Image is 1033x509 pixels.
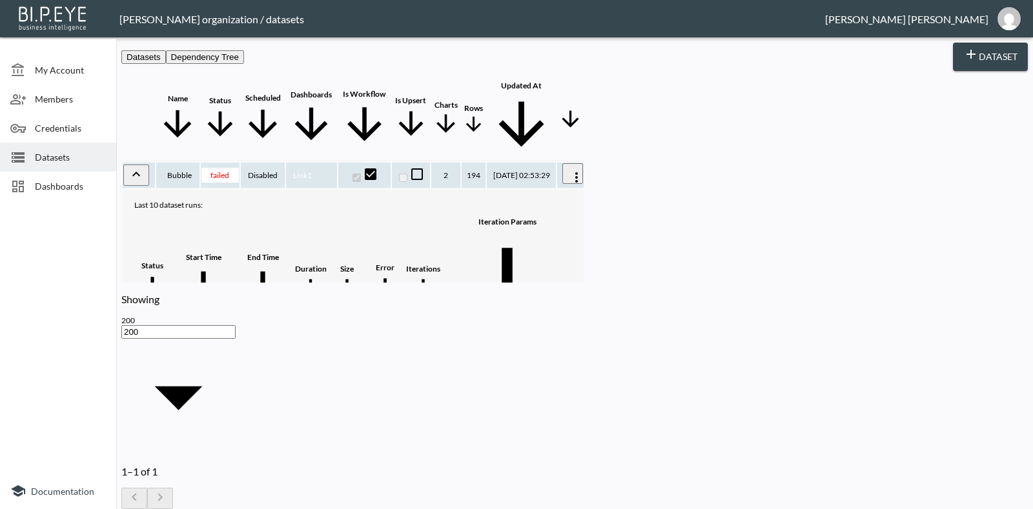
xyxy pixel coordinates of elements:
span: Updated At [487,81,555,160]
button: more [562,163,583,184]
img: bipeye-logo [16,3,90,32]
div: Iterations [406,264,440,274]
th: 194 [462,163,486,188]
button: Dependency Tree [166,50,244,64]
span: Documentation [31,486,94,497]
div: 200 [121,315,236,325]
span: Scheduled [241,93,284,147]
div: Last 10 dataset runs: [134,200,576,210]
button: Datasets [121,50,166,64]
th: 2 [431,163,460,188]
img: 45c2ddb0ffa3d93e30095155c78733dd [997,7,1021,30]
span: Datasets [35,150,106,164]
th: 2025-09-11, 02:53:29 [487,163,556,188]
div: [PERSON_NAME] [PERSON_NAME] [825,13,988,25]
th: {"type":{},"key":null,"ref":null,"props":{"size":"small","label":{"type":{},"key":null,"ref":null... [201,163,240,188]
span: Error [367,263,404,311]
span: Rows [462,103,485,137]
th: {"type":{},"key":null,"ref":null,"props":{"disabled":true,"checked":true,"color":"primary","style... [338,163,391,188]
div: Name [157,94,199,103]
span: Status [201,95,240,145]
div: Dashboards [287,90,336,99]
span: Status [132,261,172,312]
div: Rows [462,103,485,113]
span: Credentials [35,121,106,135]
div: Error [367,263,404,272]
span: My Account [35,63,106,77]
span: Iterations [406,264,440,310]
p: Showing [121,293,236,305]
button: Go to next page [147,488,173,509]
div: [PERSON_NAME] organization / datasets [119,13,825,25]
th: {"type":{},"key":null,"ref":null,"props":{"disabled":true,"checked":false,"color":"primary","styl... [392,163,431,188]
div: Scheduled [241,93,284,103]
div: Platform [121,50,244,64]
button: gavdavide@gmail.com [988,3,1030,34]
span: Dashboards [287,90,336,151]
span: failed [210,170,229,180]
span: Members [35,92,106,106]
button: Dataset [953,43,1028,71]
div: Size [330,264,364,274]
button: expand row [123,165,149,186]
div: Iteration Params [443,217,571,226]
span: Size [330,264,364,310]
a: Link1 [291,168,314,183]
th: {"type":{"isMobxInjector":true,"displayName":"inject-with-userStore-stripeStore-datasetsStore(Obj... [557,163,584,188]
div: End Time [234,252,291,262]
a: Documentation [10,483,106,499]
span: Is Upsert [393,95,430,145]
div: Status [132,261,172,270]
th: {"type":"div","key":null,"ref":null,"props":{"style":{"display":"flex","flexWrap":"wrap","gap":6}... [286,163,337,188]
div: Charts [432,100,460,110]
div: Is Workflow [339,89,390,99]
th: Disabled [241,163,285,188]
span: Iteration Params [443,217,571,357]
span: Name [157,94,199,147]
button: Go to previous page [121,488,147,509]
div: Start Time [175,252,232,262]
span: End Time [234,252,291,321]
div: Updated At [487,81,555,90]
span: Charts [432,100,460,139]
p: 1–1 of 1 [121,465,236,477]
span: Duration [294,264,327,309]
span: Dashboards [35,179,106,193]
div: Link1 [287,170,318,180]
th: {"type":"div","key":null,"ref":null,"props":{"style":{"display":"flex","gap":16,"alignItems":"cen... [156,163,199,188]
div: Status [201,95,240,105]
span: Is Workflow [339,89,390,152]
div: Bubble [157,170,199,180]
div: Is Upsert [393,95,430,105]
span: Start Time [175,252,232,321]
div: Duration [294,264,327,274]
